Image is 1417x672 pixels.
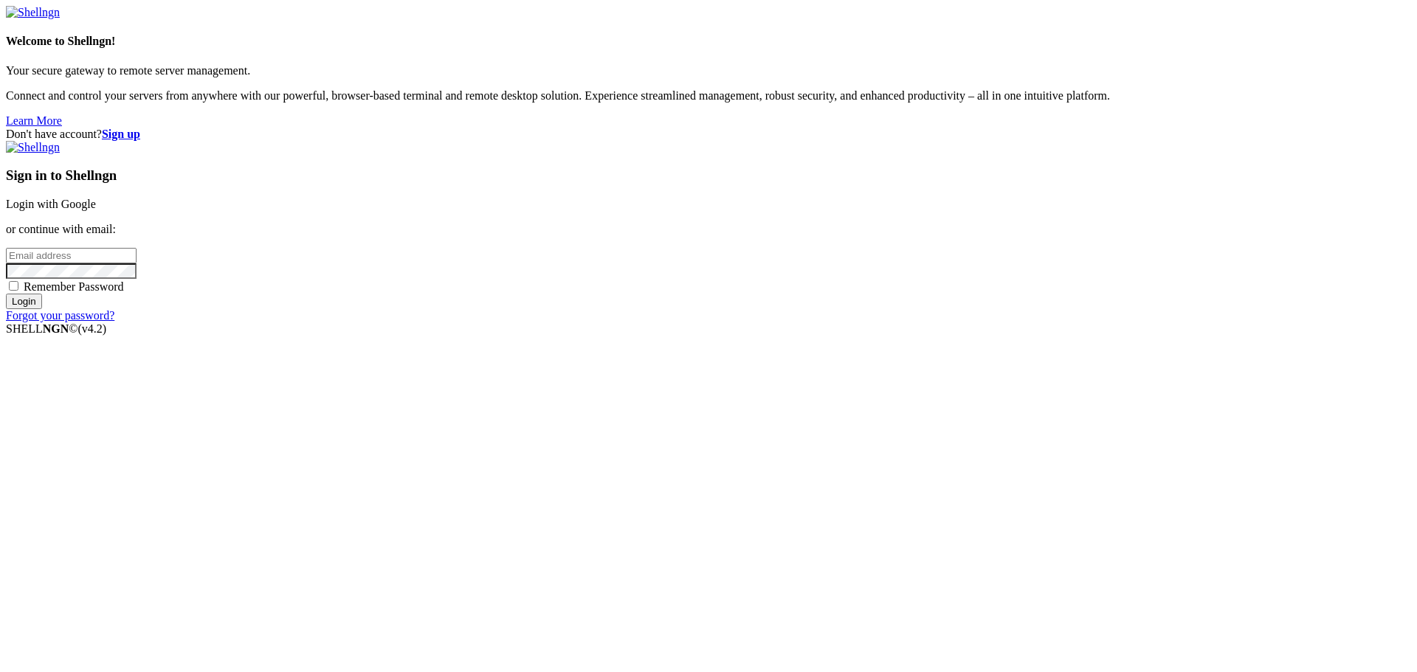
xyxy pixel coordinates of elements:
p: Your secure gateway to remote server management. [6,64,1411,77]
span: 4.2.0 [78,322,107,335]
h4: Welcome to Shellngn! [6,35,1411,48]
span: Remember Password [24,280,124,293]
img: Shellngn [6,141,60,154]
input: Login [6,294,42,309]
a: Sign up [102,128,140,140]
p: or continue with email: [6,223,1411,236]
a: Forgot your password? [6,309,114,322]
a: Learn More [6,114,62,127]
b: NGN [43,322,69,335]
img: Shellngn [6,6,60,19]
div: Don't have account? [6,128,1411,141]
input: Remember Password [9,281,18,291]
input: Email address [6,248,137,263]
h3: Sign in to Shellngn [6,167,1411,184]
span: SHELL © [6,322,106,335]
p: Connect and control your servers from anywhere with our powerful, browser-based terminal and remo... [6,89,1411,103]
a: Login with Google [6,198,96,210]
